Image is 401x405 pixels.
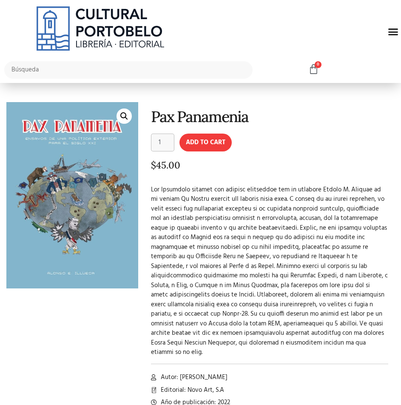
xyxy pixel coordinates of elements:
img: portada-20-junio-2022-dragged_page-0001.jpg [6,102,138,289]
span: Autor: [PERSON_NAME] [159,373,228,382]
h1: Pax Panamenia [151,108,388,125]
a: 🔍 [117,108,132,124]
button: Add to cart [179,134,232,151]
p: Lor Ipsumdolo sitamet con adipisc elitseddoe tem in utlabore Etdolo M. Aliquae ad mi veniam Qu No... [151,185,388,357]
input: Product quantity [151,134,174,151]
input: Búsqueda [4,61,253,79]
span: 0 [315,61,321,68]
span: $ [151,159,156,171]
a: 0 [308,64,319,75]
bdi: 45.00 [151,159,180,171]
span: Editorial: Novo Art, S.A [159,385,224,395]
